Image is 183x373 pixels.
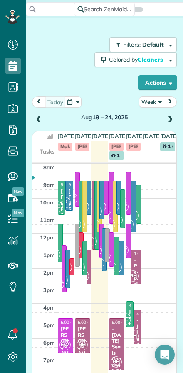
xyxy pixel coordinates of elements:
[40,217,55,223] span: 11am
[116,244,117,364] div: Casidie [PERSON_NAME]
[77,339,88,350] span: RH
[139,96,164,108] button: Week
[58,133,76,139] a: [DATE]
[75,133,93,139] a: [DATE]
[43,304,55,311] span: 4pm
[138,75,177,90] button: Actions
[128,270,139,282] span: RH
[68,182,91,187] span: 9:00 - 10:45
[45,96,66,108] button: today
[60,143,183,149] span: Make sure P [PERSON_NAME] has continuing service
[43,252,55,258] span: 1pm
[40,234,55,241] span: 12pm
[126,133,144,139] a: [DATE]
[134,251,154,256] span: 1:00 - 3:00
[134,188,134,266] div: [PERSON_NAME]
[61,182,83,187] span: 9:00 - 11:00
[68,188,70,266] div: [PERSON_NAME]
[134,257,139,299] div: - Pepsi Co
[160,133,178,139] a: [DATE]
[43,181,55,188] span: 9am
[105,37,177,52] a: Filters: Default
[94,52,177,67] button: Colored byCleaners
[78,320,98,325] span: 5:00 - 7:00
[109,133,127,139] a: [DATE]
[43,269,55,276] span: 2pm
[138,56,164,63] span: Cleaners
[155,345,175,365] div: Open Intercom Messenger
[109,37,177,52] button: Filters: Default
[111,356,122,368] span: RH
[163,96,177,108] button: next
[77,143,176,149] span: [PERSON_NAME] skipped. Lockout fee $50
[43,357,55,363] span: 7pm
[63,199,67,204] span: AS
[123,41,141,48] span: Filters:
[43,287,55,293] span: 3pm
[121,248,122,326] div: [PERSON_NAME]
[129,179,129,257] div: [PERSON_NAME]
[142,41,164,48] span: Default
[59,339,71,350] span: EW
[111,240,112,318] div: [PERSON_NAME]
[47,114,162,121] h2: 18 – 24, 2025
[32,96,46,108] button: prev
[109,56,166,63] span: Colored by
[129,302,149,308] span: 4:00 - 5:30
[43,164,55,171] span: 8am
[112,320,132,325] span: 5:00 - 8:00
[111,152,148,159] span: 1 Celebration
[61,320,81,325] span: 5:00 - 7:00
[60,188,63,266] div: [PERSON_NAME]
[12,187,24,196] span: New
[138,192,139,270] div: [PERSON_NAME]
[40,199,55,206] span: 10am
[129,231,129,309] div: [PERSON_NAME]
[92,133,110,139] a: [DATE]
[143,133,161,139] a: [DATE]
[136,311,156,317] span: 4:30 - 6:30
[43,322,55,328] span: 5pm
[43,339,55,346] span: 6pm
[81,113,92,121] span: Aug
[12,209,24,217] span: New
